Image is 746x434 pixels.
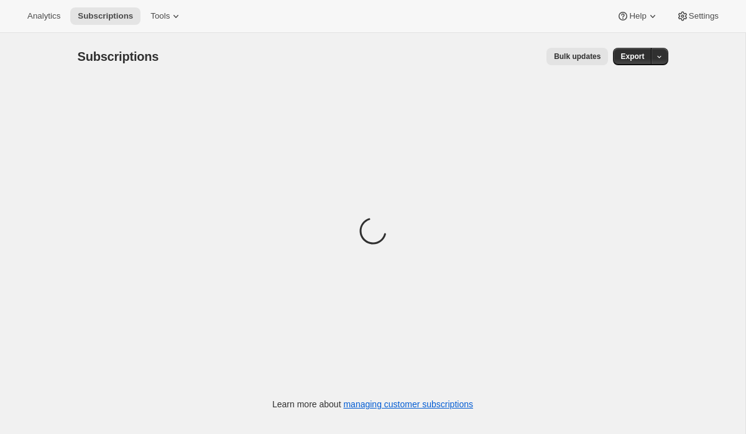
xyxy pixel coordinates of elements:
[70,7,140,25] button: Subscriptions
[272,398,473,410] p: Learn more about
[609,7,666,25] button: Help
[669,7,726,25] button: Settings
[27,11,60,21] span: Analytics
[78,50,159,63] span: Subscriptions
[546,48,608,65] button: Bulk updates
[150,11,170,21] span: Tools
[78,11,133,21] span: Subscriptions
[613,48,652,65] button: Export
[20,7,68,25] button: Analytics
[620,52,644,61] span: Export
[343,399,473,409] a: managing customer subscriptions
[629,11,646,21] span: Help
[554,52,601,61] span: Bulk updates
[689,11,719,21] span: Settings
[143,7,190,25] button: Tools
